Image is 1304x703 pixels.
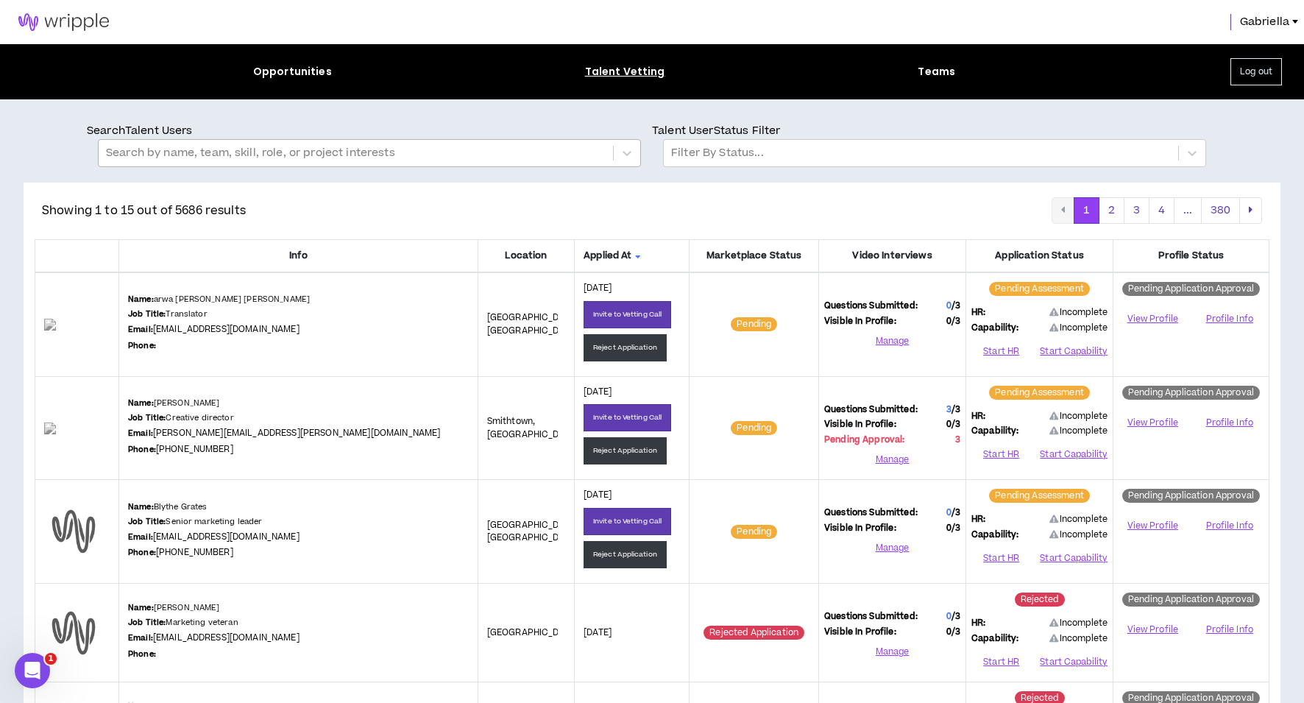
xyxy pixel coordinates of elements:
[128,602,220,614] p: [PERSON_NAME]
[15,653,50,688] iframe: Intercom live chat
[971,340,1031,362] button: Start HR
[1040,651,1108,673] button: Start Capability
[1119,306,1186,332] a: View Profile
[128,398,220,409] p: [PERSON_NAME]
[946,522,960,535] span: 0
[1230,58,1282,85] button: Log out
[946,626,960,639] span: 0
[128,412,234,424] p: Creative director
[952,626,960,638] span: / 3
[1040,548,1108,570] button: Start Capability
[128,501,208,513] p: Blythe Grates
[1049,425,1108,437] span: Incomplete
[44,604,103,663] img: default-user-profile.png
[487,415,578,441] span: Smithtown , [GEOGRAPHIC_DATA]
[824,640,960,663] button: Manage
[1040,444,1108,466] button: Start Capability
[824,610,918,623] span: Questions Submitted:
[731,525,777,539] sup: Pending
[128,294,154,305] b: Name:
[128,412,166,423] b: Job Title:
[128,324,153,335] b: Email:
[952,315,960,328] span: / 3
[584,334,667,361] button: Reject Application
[1122,593,1260,607] sup: Pending Application Approval
[1119,513,1186,539] a: View Profile
[1196,515,1264,537] button: Profile Info
[584,626,680,640] p: [DATE]
[584,386,680,399] p: [DATE]
[946,418,960,431] span: 0
[44,319,110,331] img: u1WTJiff1wK1y8emowkdycI4ZQzYiWjaoRKKUlqc.png
[824,403,918,417] span: Questions Submitted:
[584,249,680,263] span: Applied At
[128,547,156,558] b: Phone:
[1074,197,1099,224] button: 1
[971,306,985,319] span: HR:
[128,501,154,512] b: Name:
[1049,529,1108,541] span: Incomplete
[824,434,904,447] span: Pending Approval:
[952,506,960,519] span: / 3
[824,418,896,431] span: Visible In Profile:
[44,502,103,561] img: default-user-profile.png
[1196,308,1264,331] button: Profile Info
[824,537,960,559] button: Manage
[824,506,918,520] span: Questions Submitted:
[128,649,156,660] b: Phone:
[971,513,985,526] span: HR:
[824,626,896,639] span: Visible In Profile:
[946,315,960,328] span: 0
[731,317,777,331] sup: Pending
[45,653,57,665] span: 1
[153,632,300,644] a: [EMAIL_ADDRESS][DOMAIN_NAME]
[952,418,960,431] span: / 3
[952,403,960,416] span: / 3
[1015,593,1065,607] sup: Rejected
[989,489,1090,503] sup: Pending Assessment
[819,239,966,272] th: Video Interviews
[584,508,671,535] button: Invite to Vetting Call
[955,434,960,447] span: 3
[44,423,110,434] img: V0InnBmSGuhLC7KiFyuvyIWdwzBoeDwUO9NiPKzI.png
[487,519,581,545] span: [GEOGRAPHIC_DATA] , [GEOGRAPHIC_DATA]
[584,282,680,295] p: [DATE]
[1049,306,1108,319] span: Incomplete
[971,322,1019,335] span: Capability:
[1040,340,1108,362] button: Start Capability
[971,651,1031,673] button: Start HR
[128,632,153,643] b: Email:
[128,516,263,528] p: Senior marketing leader
[966,239,1113,272] th: Application Status
[156,546,233,559] a: [PHONE_NUMBER]
[1174,197,1202,224] button: ...
[731,421,777,435] sup: Pending
[1196,411,1264,434] button: Profile Info
[128,340,156,351] b: Phone:
[128,308,208,320] p: Translator
[824,315,896,328] span: Visible In Profile:
[971,632,1019,646] span: Capability:
[128,398,154,409] b: Name:
[971,410,985,423] span: HR:
[1124,197,1149,224] button: 3
[971,425,1019,438] span: Capability:
[971,444,1031,466] button: Start HR
[584,541,667,568] button: Reject Application
[584,301,671,328] button: Invite to Vetting Call
[824,522,896,535] span: Visible In Profile:
[153,323,300,336] a: [EMAIL_ADDRESS][DOMAIN_NAME]
[1119,617,1186,643] a: View Profile
[946,610,952,623] span: 0
[824,330,960,352] button: Manage
[1201,197,1240,224] button: 380
[1113,239,1269,272] th: Profile Status
[128,444,156,455] b: Phone:
[1049,632,1108,645] span: Incomplete
[128,617,238,629] p: Marketing veteran
[584,404,671,431] button: Invite to Vetting Call
[989,282,1090,296] sup: Pending Assessment
[1149,197,1174,224] button: 4
[1122,282,1260,296] sup: Pending Application Approval
[971,617,985,630] span: HR:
